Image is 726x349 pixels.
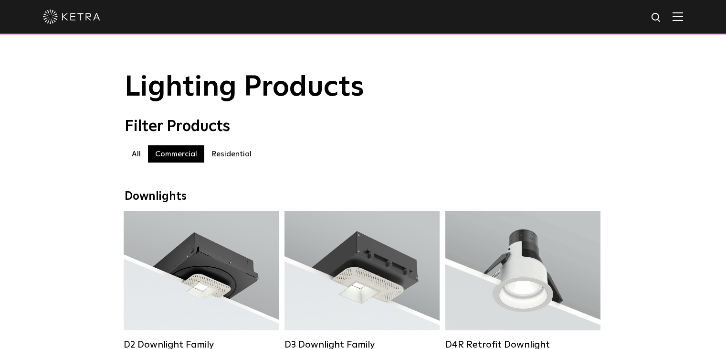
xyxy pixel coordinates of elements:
label: All [125,145,148,163]
label: Commercial [148,145,204,163]
img: ketra-logo-2019-white [43,10,100,24]
label: Residential [204,145,259,163]
div: Filter Products [125,118,602,136]
span: Lighting Products [125,73,364,102]
img: Hamburger%20Nav.svg [673,12,683,21]
img: search icon [651,12,663,24]
div: Downlights [125,190,602,204]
